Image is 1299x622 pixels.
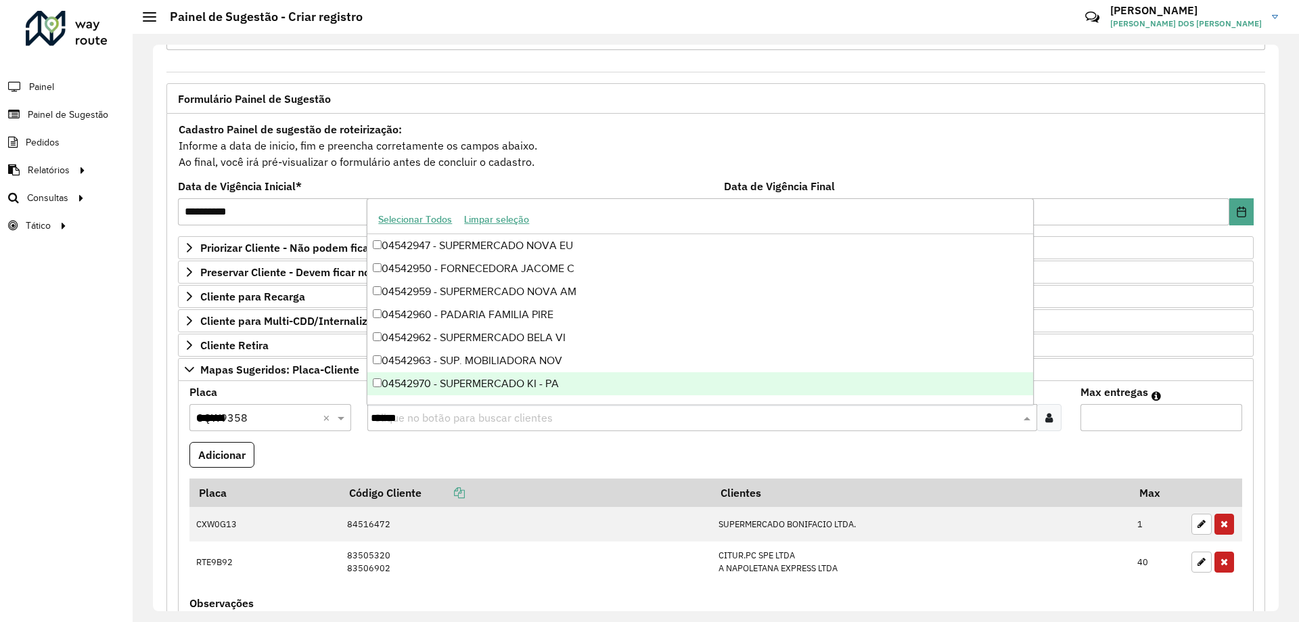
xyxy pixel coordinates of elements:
[178,309,1254,332] a: Cliente para Multi-CDD/Internalização
[367,198,1033,405] ng-dropdown-panel: Options list
[28,163,70,177] span: Relatórios
[29,80,54,94] span: Painel
[189,479,340,507] th: Placa
[200,315,391,326] span: Cliente para Multi-CDD/Internalização
[340,479,712,507] th: Código Cliente
[1080,384,1148,400] label: Max entregas
[200,267,476,277] span: Preservar Cliente - Devem ficar no buffer, não roteirizar
[200,340,269,351] span: Cliente Retira
[372,209,458,230] button: Selecionar Todos
[178,178,302,194] label: Data de Vigência Inicial
[711,541,1130,581] td: CITUR.PC SPE LTDA A NAPOLETANA EXPRESS LTDA
[1078,3,1107,32] a: Contato Rápido
[178,261,1254,284] a: Preservar Cliente - Devem ficar no buffer, não roteirizar
[189,384,217,400] label: Placa
[1110,4,1262,17] h3: [PERSON_NAME]
[156,9,363,24] h2: Painel de Sugestão - Criar registro
[340,541,712,581] td: 83505320 83506902
[367,395,1032,418] div: 04543608 - FAMILIA [PERSON_NAME]
[724,178,835,194] label: Data de Vigência Final
[367,372,1032,395] div: 04542970 - SUPERMERCADO KI - PA
[1131,479,1185,507] th: Max
[26,219,51,233] span: Tático
[367,349,1032,372] div: 04542963 - SUP. MOBILIADORA NOV
[26,135,60,150] span: Pedidos
[200,242,421,253] span: Priorizar Cliente - Não podem ficar no buffer
[178,236,1254,259] a: Priorizar Cliente - Não podem ficar no buffer
[367,257,1032,280] div: 04542950 - FORNECEDORA JACOME C
[189,442,254,468] button: Adicionar
[711,479,1130,507] th: Clientes
[200,291,305,302] span: Cliente para Recarga
[189,541,340,581] td: RTE9B92
[178,334,1254,357] a: Cliente Retira
[28,108,108,122] span: Painel de Sugestão
[1110,18,1262,30] span: [PERSON_NAME] DOS [PERSON_NAME]
[323,409,334,426] span: Clear all
[178,285,1254,308] a: Cliente para Recarga
[367,303,1032,326] div: 04542960 - PADARIA FAMILIA PIRE
[1131,507,1185,542] td: 1
[178,93,331,104] span: Formulário Painel de Sugestão
[421,486,465,499] a: Copiar
[340,507,712,542] td: 84516472
[367,326,1032,349] div: 04542962 - SUPERMERCADO BELA VI
[1131,541,1185,581] td: 40
[458,209,535,230] button: Limpar seleção
[1152,391,1161,401] em: Máximo de clientes que serão colocados na mesma rota com os clientes informados
[200,364,359,375] span: Mapas Sugeridos: Placa-Cliente
[178,358,1254,381] a: Mapas Sugeridos: Placa-Cliente
[1229,198,1254,225] button: Choose Date
[27,191,68,205] span: Consultas
[189,507,340,542] td: CXW0G13
[179,123,402,136] strong: Cadastro Painel de sugestão de roteirização:
[189,595,254,611] label: Observações
[178,120,1254,171] div: Informe a data de inicio, fim e preencha corretamente os campos abaixo. Ao final, você irá pré-vi...
[367,280,1032,303] div: 04542959 - SUPERMERCADO NOVA AM
[711,507,1130,542] td: SUPERMERCADO BONIFACIO LTDA.
[367,234,1032,257] div: 04542947 - SUPERMERCADO NOVA EU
